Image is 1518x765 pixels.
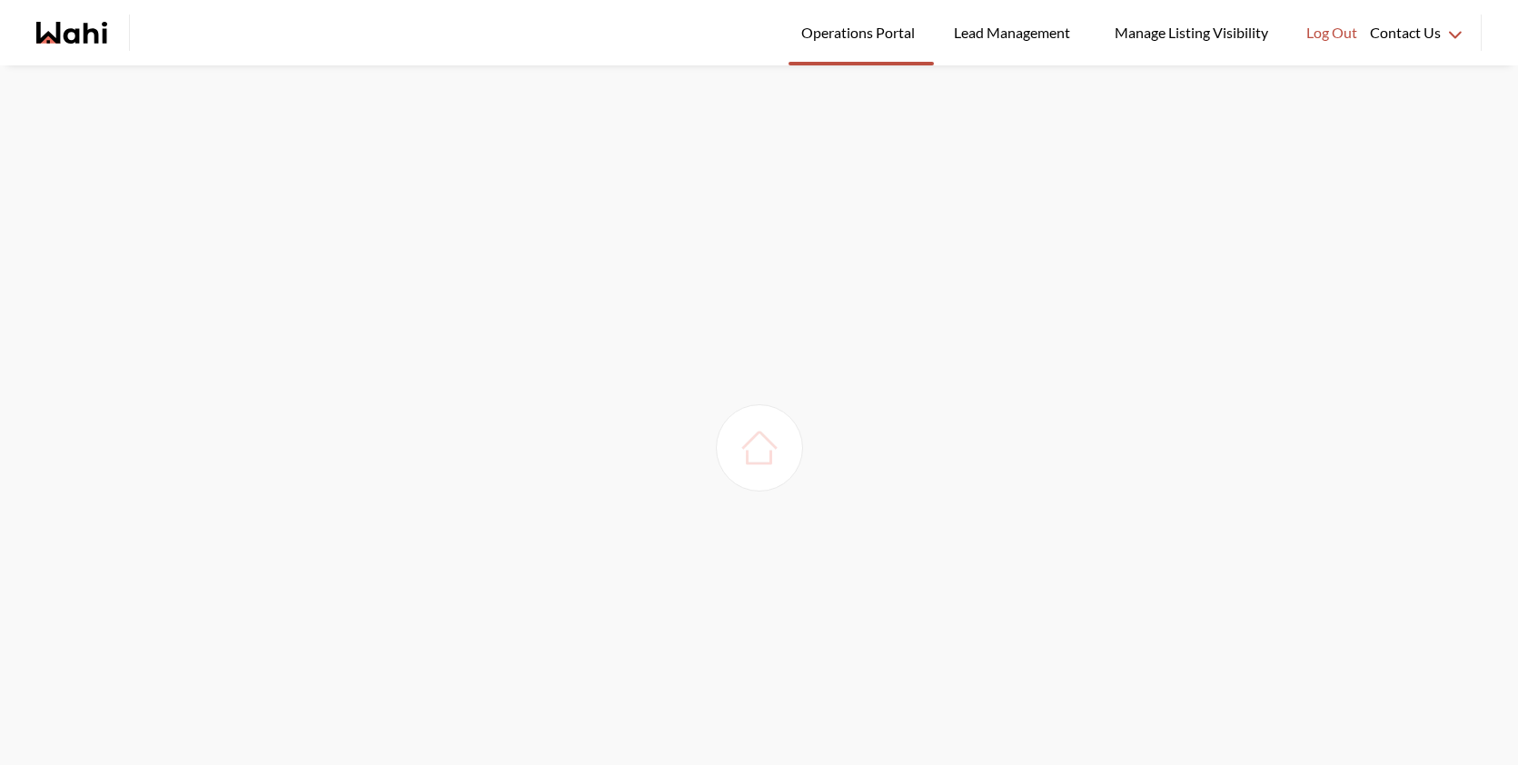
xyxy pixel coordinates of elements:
[1306,21,1357,45] span: Log Out
[734,422,785,473] img: loading house image
[36,22,107,44] a: Wahi homepage
[954,21,1076,45] span: Lead Management
[801,21,921,45] span: Operations Portal
[1109,21,1274,45] span: Manage Listing Visibility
